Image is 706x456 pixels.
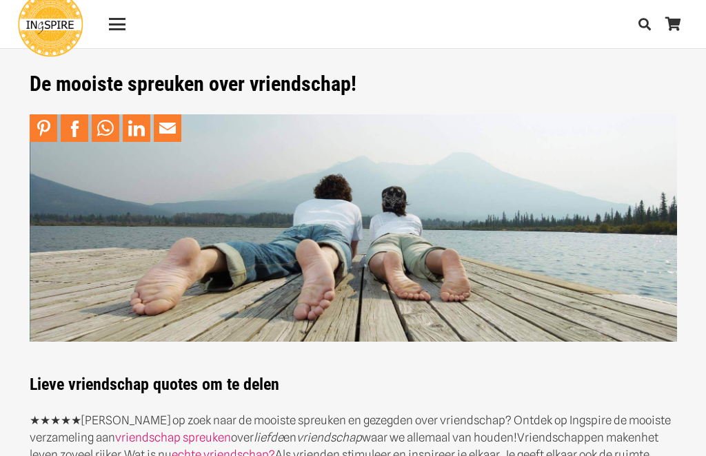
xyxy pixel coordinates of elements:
span: Vriendschappen maken [517,431,641,444]
em: liefde [254,431,283,444]
a: Zoeken [631,7,658,41]
h1: De mooiste spreuken over vriendschap! [30,72,677,96]
em: vriendschap [296,431,362,444]
strong: ★★★★★ [30,413,81,427]
img: Spreuken over vriendschap voor vrienden om te delen! - kijk op ingspire.nl [30,114,677,342]
strong: Lieve vriendschap quotes om te delen [30,375,279,394]
a: Menu [99,16,134,32]
a: vriendschap spreuken [115,431,231,444]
